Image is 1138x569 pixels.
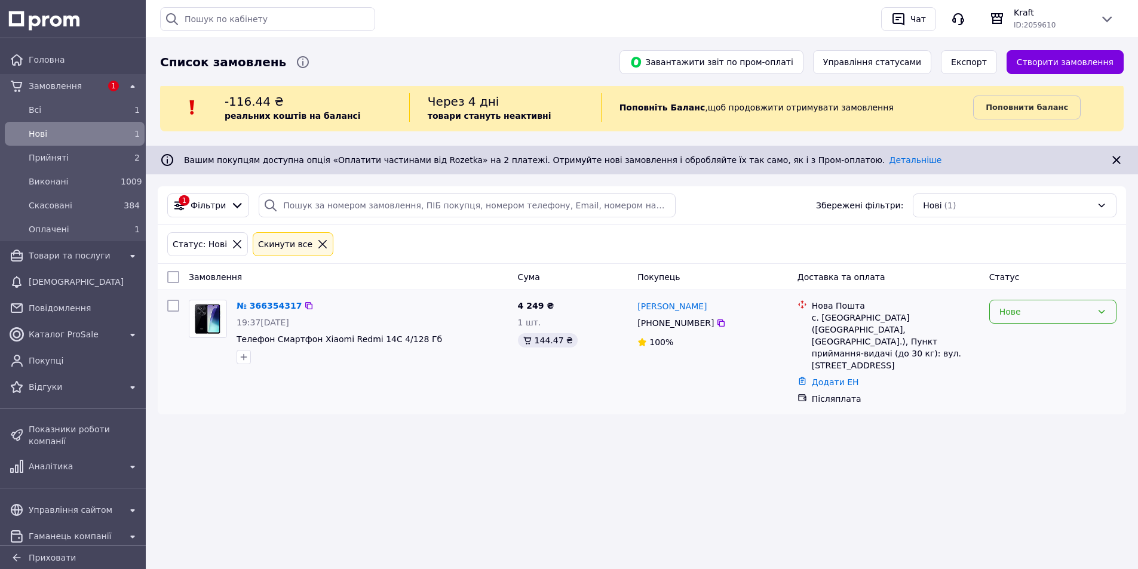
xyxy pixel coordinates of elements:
span: [DEMOGRAPHIC_DATA] [29,276,140,288]
div: Нове [999,305,1092,318]
span: Покупці [29,355,140,367]
span: Аналітика [29,460,121,472]
span: Замовлення [29,80,102,92]
span: Повідомлення [29,302,140,314]
span: ID: 2059610 [1014,21,1056,29]
a: Фото товару [189,300,227,338]
div: Нова Пошта [812,300,980,312]
span: Фільтри [191,199,226,211]
img: :exclamation: [183,99,201,116]
span: 1 [108,81,119,91]
span: 1 [134,224,140,234]
span: -116.44 ₴ [225,94,284,109]
span: Каталог ProSale [29,328,121,340]
span: Список замовлень [160,54,286,71]
span: 1 [134,129,140,139]
span: Управління сайтом [29,504,121,516]
a: Створити замовлення [1007,50,1124,74]
b: Поповнити баланс [986,103,1068,112]
span: 1009 [121,177,142,186]
span: Через 4 дні [428,94,499,109]
span: Всi [29,104,116,116]
span: 1 шт. [518,318,541,327]
span: Головна [29,54,140,66]
span: Відгуки [29,381,121,393]
img: Фото товару [189,302,226,336]
b: товари стануть неактивні [428,111,551,121]
input: Пошук по кабінету [160,7,375,31]
a: Телефон Смартфон Xiaomi Redmi 14C 4/128 Гб [237,334,442,344]
span: Приховати [29,553,76,562]
span: Збережені фільтри: [816,199,903,211]
span: Показники роботи компанії [29,423,140,447]
span: Kraft [1014,7,1090,19]
span: 4 249 ₴ [518,301,554,310]
span: Покупець [637,272,680,282]
div: Cкинути все [256,238,315,251]
button: Завантажити звіт по пром-оплаті [619,50,803,74]
span: 100% [649,337,673,347]
button: Експорт [941,50,997,74]
button: Управління статусами [813,50,931,74]
span: 19:37[DATE] [237,318,289,327]
span: 2 [134,153,140,162]
b: реальних коштів на балансі [225,111,361,121]
span: Прийняті [29,152,116,164]
span: Статус [989,272,1020,282]
span: Вашим покупцям доступна опція «Оплатити частинами від Rozetka» на 2 платежі. Отримуйте нові замов... [184,155,941,165]
div: Чат [908,10,928,28]
div: , щоб продовжити отримувати замовлення [601,93,974,122]
a: [PERSON_NAME] [637,300,707,312]
span: Товари та послуги [29,250,121,262]
div: [PHONE_NUMBER] [635,315,716,331]
a: № 366354317 [237,301,302,310]
div: Післяплата [812,393,980,405]
span: Нові [923,199,941,211]
span: Замовлення [189,272,242,282]
button: Чат [881,7,936,31]
span: (1) [944,201,956,210]
span: 1 [134,105,140,115]
div: Статус: Нові [170,238,229,251]
div: с. [GEOGRAPHIC_DATA] ([GEOGRAPHIC_DATA], [GEOGRAPHIC_DATA].), Пункт приймання-видачі (до 30 кг): ... [812,312,980,371]
b: Поповніть Баланс [619,103,706,112]
a: Поповнити баланс [973,96,1081,119]
span: Cума [518,272,540,282]
span: 384 [124,201,140,210]
span: Гаманець компанії [29,530,121,542]
span: Виконані [29,176,116,187]
span: Доставка та оплата [797,272,885,282]
span: Нові [29,128,116,140]
a: Додати ЕН [812,377,859,387]
input: Пошук за номером замовлення, ПІБ покупця, номером телефону, Email, номером накладної [259,193,675,217]
a: Детальніше [889,155,942,165]
span: Оплачені [29,223,116,235]
div: 144.47 ₴ [518,333,578,347]
span: Скасовані [29,199,116,211]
